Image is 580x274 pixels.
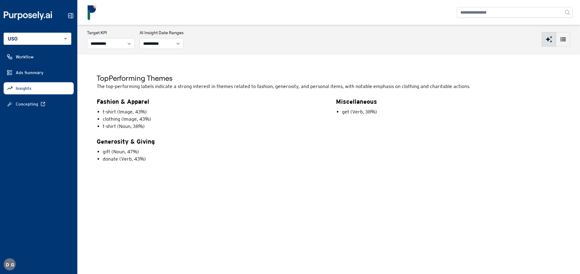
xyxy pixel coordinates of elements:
h5: Top Performing Themes [97,73,561,83]
strong: Generosity & Giving [97,138,155,145]
li: t-shirt (Noun, 38%) [103,123,321,130]
span: Insights [16,85,31,91]
span: Concepting [16,101,38,107]
h3: Target KPI [87,30,135,36]
span: Workflow [16,54,34,60]
li: gift (Noun, 47%) [103,148,321,155]
img: logo [85,5,100,20]
div: D G [4,258,16,270]
li: donate (Verb, 43%) [103,155,321,163]
li: t-shirt (Image, 43%) [103,108,321,116]
a: Workflow [4,51,74,63]
a: Ads Summary [4,67,74,79]
li: get (Verb, 38%) [342,108,561,116]
li: clothing (Image, 43%) [103,116,321,123]
a: Insights [4,82,74,94]
p: The top-performing labels indicate a strong interest in themes related to fashion, generosity, an... [97,83,561,90]
strong: Fashion & Apparel [97,98,149,105]
h3: AI Insight Date Ranges [140,30,184,36]
div: USO [4,33,71,45]
span: Ads Summary [16,70,43,76]
strong: Miscellaneous [336,98,377,105]
a: Concepting [4,98,74,110]
button: DG [4,258,16,270]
